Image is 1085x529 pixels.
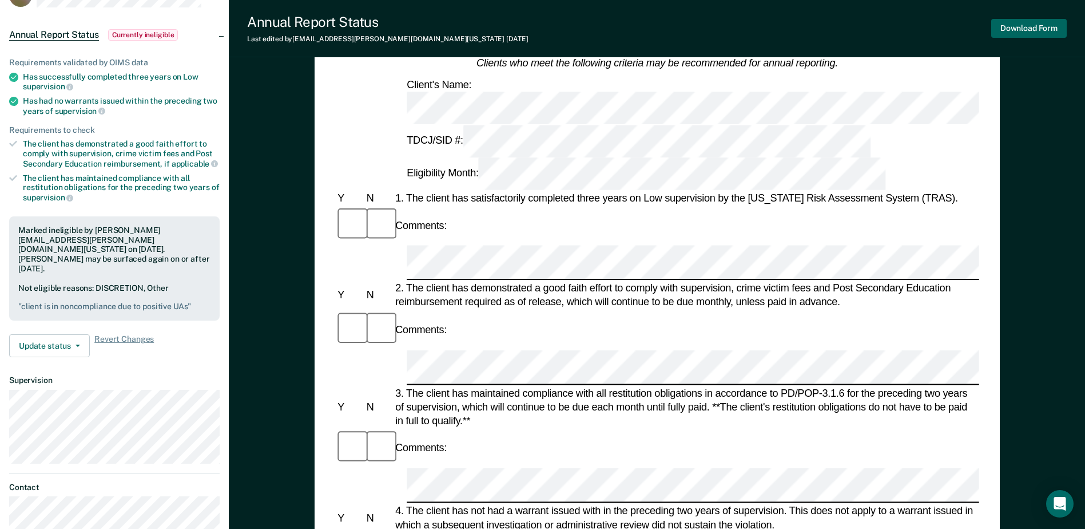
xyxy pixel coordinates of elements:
[335,289,364,302] div: Y
[404,157,888,190] div: Eligibility Month:
[23,96,220,116] div: Has had no warrants issued within the preceding two years of
[364,400,392,414] div: N
[991,19,1067,38] button: Download Form
[1046,490,1074,518] div: Open Intercom Messenger
[335,400,364,414] div: Y
[9,125,220,135] div: Requirements to check
[9,334,90,357] button: Update status
[364,191,392,205] div: N
[247,14,528,30] div: Annual Report Status
[9,58,220,68] div: Requirements validated by OIMS data
[393,191,979,205] div: 1. The client has satisfactorily completed three years on Low supervision by the [US_STATE] Risk ...
[364,289,392,302] div: N
[335,191,364,205] div: Y
[9,29,99,41] span: Annual Report Status
[23,82,73,91] span: supervision
[404,125,872,157] div: TDCJ/SID #:
[18,302,210,311] pre: " client is in noncompliance due to positive UAs "
[393,386,979,428] div: 3. The client has maintained compliance with all restitution obligations in accordance to PD/POP-...
[94,334,154,357] span: Revert Changes
[23,72,220,92] div: Has successfully completed three years on Low
[247,35,528,43] div: Last edited by [EMAIL_ADDRESS][PERSON_NAME][DOMAIN_NAME][US_STATE]
[18,283,210,312] div: Not eligible reasons: DISCRETION, Other
[393,323,449,337] div: Comments:
[9,483,220,492] dt: Contact
[23,193,73,202] span: supervision
[108,29,178,41] span: Currently ineligible
[476,57,838,69] em: Clients who meet the following criteria may be recommended for annual reporting.
[23,139,220,168] div: The client has demonstrated a good faith effort to comply with supervision, crime victim fees and...
[172,159,218,168] span: applicable
[23,173,220,203] div: The client has maintained compliance with all restitution obligations for the preceding two years of
[393,219,449,232] div: Comments:
[506,35,528,43] span: [DATE]
[335,511,364,525] div: Y
[364,511,392,525] div: N
[393,441,449,455] div: Comments:
[18,226,210,274] div: Marked ineligible by [PERSON_NAME][EMAIL_ADDRESS][PERSON_NAME][DOMAIN_NAME][US_STATE] on [DATE]. ...
[55,106,105,116] span: supervision
[9,376,220,385] dt: Supervision
[393,282,979,309] div: 2. The client has demonstrated a good faith effort to comply with supervision, crime victim fees ...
